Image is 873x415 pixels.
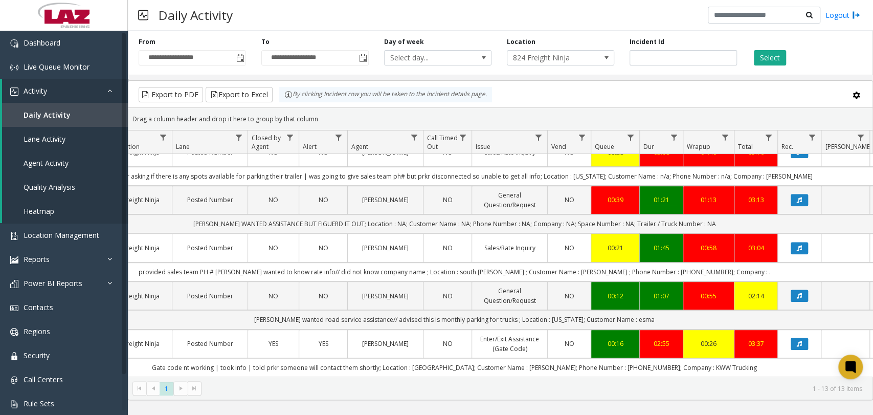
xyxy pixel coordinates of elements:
a: NO [254,195,293,205]
a: 03:04 [741,243,771,253]
a: Logout [825,10,860,20]
div: 00:39 [597,195,633,205]
div: 02:55 [646,339,677,348]
img: 'icon' [10,88,18,96]
a: General Question/Request [478,190,541,210]
a: NO [430,339,465,348]
span: [PERSON_NAME] [825,142,871,151]
a: [PERSON_NAME] [354,243,417,253]
a: [PERSON_NAME] [354,291,417,301]
a: 00:16 [597,339,633,348]
span: NO [268,148,278,157]
span: Reports [24,254,50,264]
a: Quality Analysis [2,175,128,199]
a: 00:12 [597,291,633,301]
a: 01:45 [646,243,677,253]
img: 'icon' [10,63,18,72]
a: Agent Filter Menu [407,130,421,144]
span: Page 1 [160,382,173,396]
label: From [139,37,155,47]
img: 'icon' [10,352,18,360]
div: 00:21 [597,243,633,253]
a: NO [554,195,585,205]
img: logout [852,10,860,20]
span: Toggle popup [357,51,368,65]
a: NO [254,243,293,253]
div: Data table [128,130,872,377]
span: Regions [24,326,50,336]
a: Freight Ninja [117,243,166,253]
div: 03:13 [741,195,771,205]
span: NO [565,148,574,157]
a: Activity [2,79,128,103]
span: NO [565,244,574,252]
a: Posted Number [178,195,241,205]
span: Agent [351,142,368,151]
a: YES [305,339,341,348]
span: Power BI Reports [24,278,82,288]
span: Queue [595,142,614,151]
span: Issue [476,142,490,151]
span: Rec. [781,142,793,151]
a: NO [254,291,293,301]
label: To [261,37,270,47]
a: NO [305,243,341,253]
span: Closed by Agent [252,134,281,151]
h3: Daily Activity [153,3,238,28]
a: [PERSON_NAME] [354,195,417,205]
a: 01:13 [689,195,728,205]
a: Closed by Agent Filter Menu [283,130,297,144]
div: Drag a column header and drop it here to group by that column [128,110,872,128]
a: [PERSON_NAME] [354,339,417,348]
span: Quality Analysis [24,182,75,192]
span: Dashboard [24,38,60,48]
label: Day of week [384,37,424,47]
img: 'icon' [10,400,18,408]
div: By clicking Incident row you will be taken to the incident details page. [279,87,492,102]
a: Lane Filter Menu [232,130,245,144]
a: NO [430,243,465,253]
span: YES [268,339,278,348]
span: Lane [176,142,190,151]
span: Daily Activity [24,110,71,120]
img: 'icon' [10,232,18,240]
a: 03:37 [741,339,771,348]
span: Toggle popup [234,51,245,65]
a: Dur Filter Menu [667,130,681,144]
a: Wrapup Filter Menu [718,130,732,144]
a: 00:26 [689,339,728,348]
a: Heatmap [2,199,128,223]
span: NO [565,195,574,204]
a: NO [305,291,341,301]
a: Vend Filter Menu [575,130,589,144]
a: NO [554,339,585,348]
span: Live Queue Monitor [24,62,89,72]
a: Total Filter Menu [762,130,775,144]
div: 00:55 [689,291,728,301]
span: Agent Activity [24,158,69,168]
img: 'icon' [10,256,18,264]
button: Export to PDF [139,87,203,102]
span: Heatmap [24,206,54,216]
label: Incident Id [630,37,664,47]
span: NO [565,339,574,348]
a: 02:14 [741,291,771,301]
a: NO [430,291,465,301]
span: NO [565,292,574,300]
a: General Question/Request [478,286,541,305]
a: 00:58 [689,243,728,253]
a: Location Filter Menu [156,130,170,144]
img: 'icon' [10,328,18,336]
span: Alert [303,142,317,151]
a: NO [554,243,585,253]
span: Dur [643,142,654,151]
a: 01:07 [646,291,677,301]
